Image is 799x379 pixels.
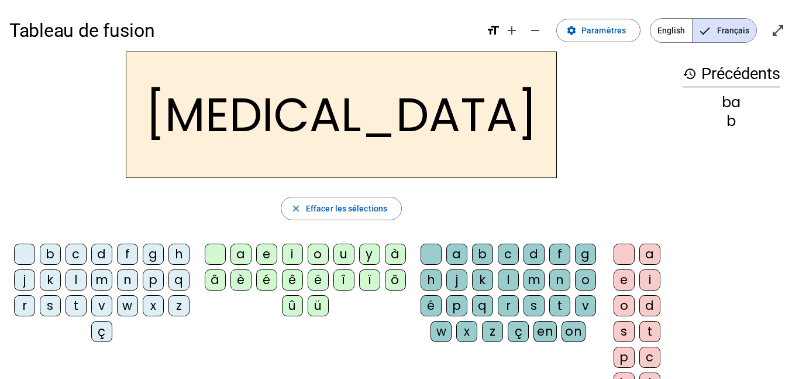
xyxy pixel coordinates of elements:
[614,269,635,291] div: e
[650,18,757,43] mat-button-toggle-group: Language selection
[456,321,477,342] div: x
[143,295,164,316] div: x
[581,23,626,37] span: Paramètres
[771,23,785,37] mat-icon: open_in_full
[614,347,635,368] div: p
[40,295,61,316] div: s
[528,23,542,37] mat-icon: remove
[533,321,557,342] div: en
[168,269,190,291] div: q
[421,295,442,316] div: é
[683,61,780,87] h3: Précédents
[91,321,112,342] div: ç
[333,269,354,291] div: î
[306,202,387,216] span: Effacer les sélections
[230,244,252,265] div: a
[486,23,500,37] mat-icon: format_size
[9,12,477,49] h1: Tableau de fusion
[431,321,452,342] div: w
[359,244,380,265] div: y
[683,67,697,81] mat-icon: history
[524,269,545,291] div: m
[524,19,547,42] button: Diminuer la taille de la police
[91,295,112,316] div: v
[385,244,406,265] div: à
[639,244,660,265] div: a
[639,295,660,316] div: d
[117,295,138,316] div: w
[498,244,519,265] div: c
[693,19,756,42] span: Français
[549,269,570,291] div: n
[14,295,35,316] div: r
[472,244,493,265] div: b
[333,244,354,265] div: u
[66,269,87,291] div: l
[168,244,190,265] div: h
[66,244,87,265] div: c
[639,321,660,342] div: t
[14,269,35,291] div: j
[359,269,380,291] div: ï
[91,269,112,291] div: m
[40,244,61,265] div: b
[472,269,493,291] div: k
[126,52,557,178] h2: [MEDICAL_DATA]
[562,321,586,342] div: on
[291,203,301,214] mat-icon: close
[446,269,467,291] div: j
[91,244,112,265] div: d
[117,244,138,265] div: f
[385,269,406,291] div: ô
[446,244,467,265] div: a
[421,269,442,291] div: h
[282,244,303,265] div: i
[472,295,493,316] div: q
[482,321,503,342] div: z
[508,321,529,342] div: ç
[66,295,87,316] div: t
[614,321,635,342] div: s
[168,295,190,316] div: z
[308,269,329,291] div: ë
[230,269,252,291] div: è
[256,269,277,291] div: é
[143,244,164,265] div: g
[117,269,138,291] div: n
[308,244,329,265] div: o
[575,295,596,316] div: v
[614,295,635,316] div: o
[650,19,692,42] span: English
[281,197,402,220] button: Effacer les sélections
[683,95,780,110] div: ba
[524,244,545,265] div: d
[40,269,61,291] div: k
[205,269,226,291] div: â
[683,114,780,128] div: b
[446,295,467,316] div: p
[639,269,660,291] div: i
[143,269,164,291] div: p
[498,295,519,316] div: r
[256,244,277,265] div: e
[549,244,570,265] div: f
[505,23,519,37] mat-icon: add
[566,25,577,36] mat-icon: settings
[282,295,303,316] div: û
[575,269,596,291] div: o
[500,19,524,42] button: Augmenter la taille de la police
[308,295,329,316] div: ü
[766,19,790,42] button: Entrer en plein écran
[549,295,570,316] div: t
[575,244,596,265] div: g
[498,269,519,291] div: l
[282,269,303,291] div: ê
[524,295,545,316] div: s
[639,347,660,368] div: c
[556,19,640,42] button: Paramètres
